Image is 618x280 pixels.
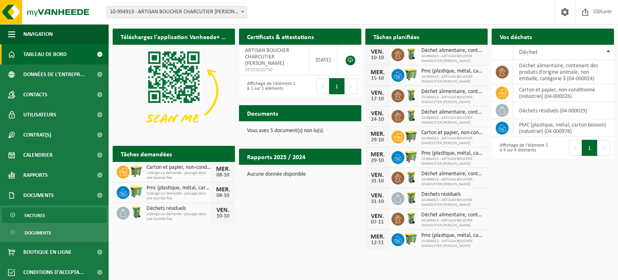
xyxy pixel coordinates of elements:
img: WB-0140-HPE-GN-50 [404,212,418,225]
img: WB-0660-HPE-GN-50 [404,232,418,246]
div: MER. [369,151,385,158]
span: Rapports [23,165,48,185]
span: 10-994913 - ARTISAN BOUCHER CHARCUTIER [PERSON_NAME] [421,116,484,125]
div: 08-10 [215,172,231,178]
span: 10-994913 - ARTISAN BOUCHER CHARCUTIER [PERSON_NAME] [421,239,484,249]
div: 08-10 [215,193,231,199]
img: WB-0140-HPE-GN-50 [404,88,418,102]
td: déchet alimentaire, contenant des produits d'origine animale, non emballé, catégorie 3 (04-000024) [513,60,614,84]
img: WB-0140-HPE-GN-50 [404,109,418,122]
span: Déchet [519,49,538,56]
span: Contacts [23,85,47,105]
div: Affichage de l'élément 1 à 4 sur 4 éléments [496,139,549,157]
div: MER. [369,131,385,137]
span: Contrat(s) [23,125,51,145]
td: carton et papier, non-conditionné (industriel) (04-000026) [513,84,614,102]
span: 10-994913 - ARTISAN BOUCHER CHARCUTIER [PERSON_NAME] [421,198,484,207]
span: 10-994913 - ARTISAN BOUCHER CHARCUTIER [PERSON_NAME] [421,157,484,166]
span: Déchet alimentaire, contenant des produits d'origine animale, non emballé, catég... [421,212,484,218]
img: WB-0240-HPE-GN-50 [130,205,143,219]
span: Calendrier [23,145,53,165]
h2: Documents [239,105,286,121]
div: MER. [369,69,385,76]
span: ARTISAN BOUCHER CHARCUTIER [PERSON_NAME] [245,48,289,66]
button: Next [597,140,610,156]
div: 12-11 [369,240,385,246]
img: WB-0240-HPE-GN-50 [404,191,418,205]
td: [DATE] [309,45,338,75]
div: 07-11 [369,220,385,225]
div: Affichage de l'élément 1 à 1 sur 1 éléments [243,77,296,95]
div: VEN. [369,49,385,55]
div: MER. [369,234,385,240]
div: 29-10 [369,137,385,143]
div: VEN. [369,110,385,117]
div: VEN. [369,213,385,220]
div: MER. [215,187,231,193]
td: PMC (plastique, métal, carton boisson) (industriel) (04-000978) [513,119,614,137]
img: WB-1100-HPE-GN-50 [130,164,143,178]
span: Déchet alimentaire, contenant des produits d'origine animale, non emballé, catég... [421,171,484,177]
a: Consulter les rapports [291,164,360,180]
div: 15-10 [369,76,385,81]
button: 1 [582,140,597,156]
span: 10-994913 - ARTISAN BOUCHER CHARCUTIER [PERSON_NAME] [421,54,484,64]
span: 10-994913 - ARTISAN BOUCHER CHARCUTIER MYRIAM DELHAYE - XHENDELESSE [106,6,247,18]
div: 10-10 [369,55,385,61]
button: 1 [329,78,345,94]
span: Déchets résiduels [421,191,484,198]
h2: Certificats & attestations [239,29,322,44]
span: Documents [23,185,54,205]
div: 24-10 [369,117,385,122]
span: 10-994913 - ARTISAN BOUCHER CHARCUTIER [PERSON_NAME] [421,95,484,105]
img: WB-1100-HPE-GN-50 [404,129,418,143]
span: 10-994913 - ARTISAN BOUCHER CHARCUTIER [PERSON_NAME] [421,136,484,146]
span: Pmc (plastique, métal, carton boisson) (industriel) [421,232,484,239]
span: Déchets résiduels [146,205,211,212]
span: 10-994913 - ARTISAN BOUCHER CHARCUTIER [PERSON_NAME] [421,218,484,228]
div: 10-10 [215,214,231,219]
div: 31-10 [369,199,385,205]
span: Déchet alimentaire, contenant des produits d'origine animale, non emballé, catég... [421,109,484,116]
span: Carton et papier, non-conditionné (industriel) [421,130,484,136]
div: VEN. [369,172,385,178]
div: 17-10 [369,96,385,102]
span: Utilisateurs [23,105,56,125]
button: Previous [569,140,582,156]
div: VEN. [369,193,385,199]
a: Documents [2,225,107,240]
img: Download de VHEPlus App [113,45,235,137]
span: Vidange sur demande - passage dans une tournée fixe [146,191,211,201]
span: Vidange sur demande - passage dans une tournée fixe [146,212,211,222]
span: Boutique en ligne [23,242,72,262]
span: 10-994913 - ARTISAN BOUCHER CHARCUTIER [PERSON_NAME] [421,75,484,84]
span: Pmc (plastique, métal, carton boisson) (industriel) [146,185,211,191]
h2: Tâches planifiées [365,29,427,44]
td: déchets résiduels (04-000029) [513,102,614,119]
img: WB-0660-HPE-GN-50 [404,150,418,164]
span: Factures [25,208,45,223]
div: 29-10 [369,158,385,164]
img: WB-0140-HPE-GN-50 [404,47,418,61]
span: RED25010730 [245,67,303,73]
button: Previous [316,78,329,94]
span: Carton et papier, non-conditionné (industriel) [146,164,211,171]
span: Vidange sur demande - passage dans une tournée fixe [146,171,211,180]
h2: Rapports 2025 / 2024 [239,149,313,164]
span: 10-994913 - ARTISAN BOUCHER CHARCUTIER [PERSON_NAME] [421,177,484,187]
button: Next [345,78,357,94]
img: WB-0660-HPE-GN-50 [404,68,418,81]
a: Factures [2,207,107,223]
p: Vous avez 5 document(s) non lu(s). [247,128,353,134]
span: 10-994913 - ARTISAN BOUCHER CHARCUTIER MYRIAM DELHAYE - XHENDELESSE [107,6,247,18]
h2: Vos déchets [492,29,540,44]
span: Pmc (plastique, métal, carton boisson) (industriel) [421,68,484,75]
img: WB-0660-HPE-GN-50 [130,185,143,199]
div: VEN. [369,90,385,96]
div: MER. [215,166,231,172]
img: WB-0140-HPE-GN-50 [404,170,418,184]
span: Navigation [23,24,53,44]
span: Documents [25,225,51,241]
div: VEN. [215,207,231,214]
div: 31-10 [369,178,385,184]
